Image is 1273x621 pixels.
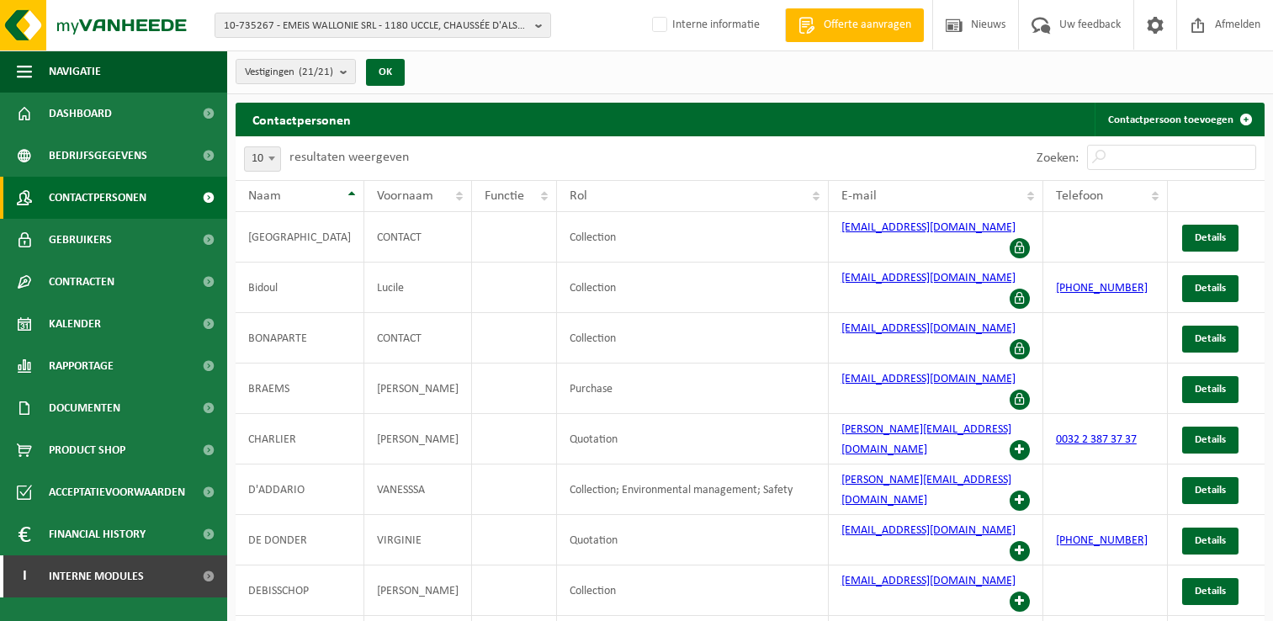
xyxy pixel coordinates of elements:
[557,263,829,313] td: Collection
[1182,528,1239,555] a: Details
[236,464,364,515] td: D'ADDARIO
[1056,282,1148,295] a: [PHONE_NUMBER]
[364,464,472,515] td: VANESSSA
[364,414,472,464] td: [PERSON_NAME]
[1056,433,1137,446] a: 0032 2 387 37 37
[49,50,101,93] span: Navigatie
[49,345,114,387] span: Rapportage
[841,524,1016,537] a: [EMAIL_ADDRESS][DOMAIN_NAME]
[245,147,280,171] span: 10
[1195,384,1226,395] span: Details
[49,135,147,177] span: Bedrijfsgegevens
[557,515,829,565] td: Quotation
[1195,535,1226,546] span: Details
[236,313,364,364] td: BONAPARTE
[236,515,364,565] td: DE DONDER
[1182,376,1239,403] a: Details
[557,313,829,364] td: Collection
[841,575,1016,587] a: [EMAIL_ADDRESS][DOMAIN_NAME]
[557,212,829,263] td: Collection
[1056,534,1148,547] a: [PHONE_NUMBER]
[785,8,924,42] a: Offerte aanvragen
[49,177,146,219] span: Contactpersonen
[557,364,829,414] td: Purchase
[49,93,112,135] span: Dashboard
[49,429,125,471] span: Product Shop
[364,565,472,616] td: [PERSON_NAME]
[1095,103,1263,136] a: Contactpersoon toevoegen
[1182,225,1239,252] a: Details
[366,59,405,86] button: OK
[841,373,1016,385] a: [EMAIL_ADDRESS][DOMAIN_NAME]
[236,212,364,263] td: [GEOGRAPHIC_DATA]
[1037,151,1079,165] label: Zoeken:
[841,189,877,203] span: E-mail
[1182,427,1239,454] a: Details
[841,322,1016,335] a: [EMAIL_ADDRESS][DOMAIN_NAME]
[364,263,472,313] td: Lucile
[1195,333,1226,344] span: Details
[49,387,120,429] span: Documenten
[1182,275,1239,302] a: Details
[236,103,368,135] h2: Contactpersonen
[49,261,114,303] span: Contracten
[649,13,760,38] label: Interne informatie
[49,471,185,513] span: Acceptatievoorwaarden
[1182,326,1239,353] a: Details
[570,189,587,203] span: Rol
[236,59,356,84] button: Vestigingen(21/21)
[215,13,551,38] button: 10-735267 - EMEIS WALLONIE SRL - 1180 UCCLE, CHAUSSÉE D'ALSEMBERG 1037
[841,272,1016,284] a: [EMAIL_ADDRESS][DOMAIN_NAME]
[289,151,409,164] label: resultaten weergeven
[17,555,32,597] span: I
[224,13,528,39] span: 10-735267 - EMEIS WALLONIE SRL - 1180 UCCLE, CHAUSSÉE D'ALSEMBERG 1037
[248,189,281,203] span: Naam
[49,303,101,345] span: Kalender
[236,364,364,414] td: BRAEMS
[364,515,472,565] td: VIRGINIE
[557,565,829,616] td: Collection
[1182,477,1239,504] a: Details
[49,513,146,555] span: Financial History
[236,414,364,464] td: CHARLIER
[1195,283,1226,294] span: Details
[1195,586,1226,597] span: Details
[485,189,524,203] span: Functie
[841,221,1016,234] a: [EMAIL_ADDRESS][DOMAIN_NAME]
[364,313,472,364] td: CONTACT
[1195,434,1226,445] span: Details
[557,414,829,464] td: Quotation
[364,212,472,263] td: CONTACT
[244,146,281,172] span: 10
[841,423,1011,456] a: [PERSON_NAME][EMAIL_ADDRESS][DOMAIN_NAME]
[1182,578,1239,605] a: Details
[299,66,333,77] count: (21/21)
[819,17,915,34] span: Offerte aanvragen
[557,464,829,515] td: Collection; Environmental management; Safety
[236,263,364,313] td: Bidoul
[1056,189,1103,203] span: Telefoon
[377,189,433,203] span: Voornaam
[236,565,364,616] td: DEBISSCHOP
[245,60,333,85] span: Vestigingen
[1195,232,1226,243] span: Details
[841,474,1011,507] a: [PERSON_NAME][EMAIL_ADDRESS][DOMAIN_NAME]
[49,555,144,597] span: Interne modules
[1195,485,1226,496] span: Details
[364,364,472,414] td: [PERSON_NAME]
[49,219,112,261] span: Gebruikers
